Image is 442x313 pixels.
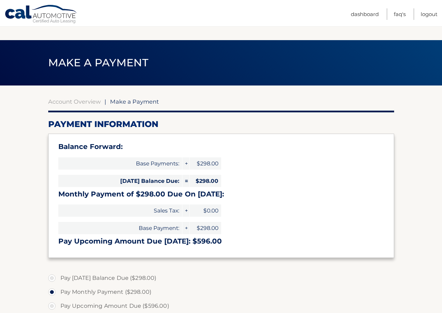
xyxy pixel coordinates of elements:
label: Pay Monthly Payment ($298.00) [48,285,394,299]
span: + [182,157,189,170]
span: Base Payment: [58,222,182,234]
span: | [104,98,106,105]
span: $298.00 [190,222,221,234]
a: Dashboard [351,8,379,20]
span: Make a Payment [48,56,148,69]
span: $298.00 [190,157,221,170]
span: $0.00 [190,204,221,217]
span: [DATE] Balance Due: [58,175,182,187]
h3: Monthly Payment of $298.00 Due On [DATE]: [58,190,384,199]
h3: Pay Upcoming Amount Due [DATE]: $596.00 [58,237,384,246]
label: Pay Upcoming Amount Due ($596.00) [48,299,394,313]
span: + [182,222,189,234]
span: Base Payments: [58,157,182,170]
span: + [182,204,189,217]
span: Make a Payment [110,98,159,105]
a: Cal Automotive [5,5,78,25]
a: Account Overview [48,98,101,105]
h2: Payment Information [48,119,394,129]
a: FAQ's [394,8,406,20]
label: Pay [DATE] Balance Due ($298.00) [48,271,394,285]
a: Logout [421,8,437,20]
span: $298.00 [190,175,221,187]
h3: Balance Forward: [58,142,384,151]
span: = [182,175,189,187]
span: Sales Tax: [58,204,182,217]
